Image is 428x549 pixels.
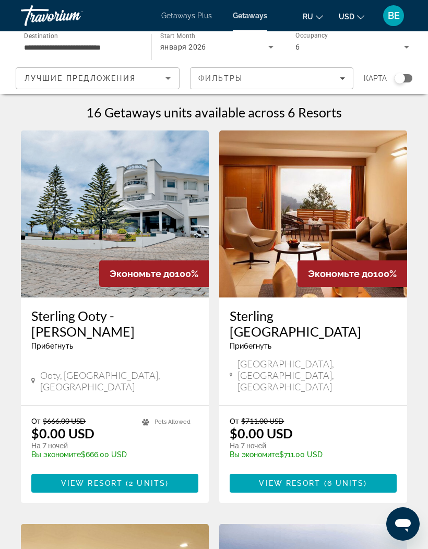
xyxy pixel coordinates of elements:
p: $0.00 USD [31,425,94,441]
input: Select destination [24,41,138,54]
span: Фильтры [198,74,243,82]
iframe: Кнопка запуска окна обмена сообщениями [386,507,420,541]
span: Start Month [160,32,195,40]
p: На 7 ночей [230,441,386,450]
span: Pets Allowed [154,419,191,425]
span: Экономьте до [308,268,373,279]
button: View Resort(2 units) [31,474,198,493]
mat-select: Sort by [25,72,171,85]
span: Вы экономите [31,450,81,459]
button: Change language [303,9,323,24]
a: Travorium [21,2,125,29]
a: Getaways [233,11,267,20]
button: Filters [190,67,354,89]
a: Getaways Plus [161,11,212,20]
div: 100% [99,260,209,287]
a: Sterling [GEOGRAPHIC_DATA] [230,308,397,339]
span: Прибегнуть [230,342,271,350]
span: $711.00 USD [241,416,284,425]
span: От [31,416,40,425]
button: User Menu [380,5,407,27]
p: $666.00 USD [31,450,132,459]
span: карта [364,71,387,86]
img: Sterling Ooty - Fern Hill [21,130,209,297]
div: 100% [298,260,407,287]
span: ( ) [123,479,169,487]
span: $666.00 USD [43,416,86,425]
span: View Resort [259,479,320,487]
span: Occupancy [295,32,328,40]
span: Прибегнуть [31,342,73,350]
span: Лучшие предложения [25,74,136,82]
span: Ooty, [GEOGRAPHIC_DATA], [GEOGRAPHIC_DATA] [40,369,198,392]
span: View Resort [61,479,123,487]
span: января 2026 [160,43,206,51]
a: Sterling Ooty - [PERSON_NAME] [31,308,198,339]
span: ru [303,13,313,21]
h1: 16 Getaways units available across 6 Resorts [86,104,342,120]
p: На 7 ночей [31,441,132,450]
span: BE [388,10,400,21]
button: View Resort(6 units) [230,474,397,493]
button: Change currency [339,9,364,24]
span: От [230,416,239,425]
span: 6 [295,43,300,51]
span: ( ) [321,479,367,487]
img: Sterling Kodai - Valley [219,130,407,297]
span: USD [339,13,354,21]
span: 2 units [129,479,165,487]
span: [GEOGRAPHIC_DATA], [GEOGRAPHIC_DATA], [GEOGRAPHIC_DATA] [237,358,397,392]
span: Destination [24,32,58,39]
span: 6 units [327,479,364,487]
span: Вы экономите [230,450,279,459]
p: $711.00 USD [230,450,386,459]
span: Экономьте до [110,268,175,279]
p: $0.00 USD [230,425,293,441]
